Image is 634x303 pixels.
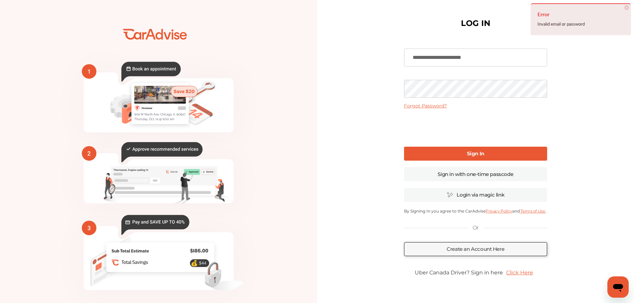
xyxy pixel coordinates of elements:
img: magic_icon.32c66aac.svg [447,192,453,198]
text: 💰 [191,260,198,267]
a: Login via magic link [404,188,547,202]
iframe: Button to launch messaging window [607,276,629,298]
h1: LOG IN [461,20,490,27]
p: Or [473,224,479,231]
p: By Signing In you agree to the CarAdvise and . [404,209,547,214]
a: Sign In [404,147,547,161]
span: Uber Canada Driver? Sign in here [415,269,503,276]
span: × [624,5,629,10]
a: Sign in with one-time passcode [404,167,547,181]
div: Invalid email or password [537,20,624,28]
a: Privacy Policy [486,209,512,214]
a: Terms of Use [520,209,546,214]
iframe: reCAPTCHA [425,114,526,140]
a: Forgot Password? [404,103,447,109]
a: Create an Account Here [404,242,547,256]
b: Sign In [467,150,484,157]
h4: Error [537,9,624,20]
a: Click Here [503,266,536,279]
